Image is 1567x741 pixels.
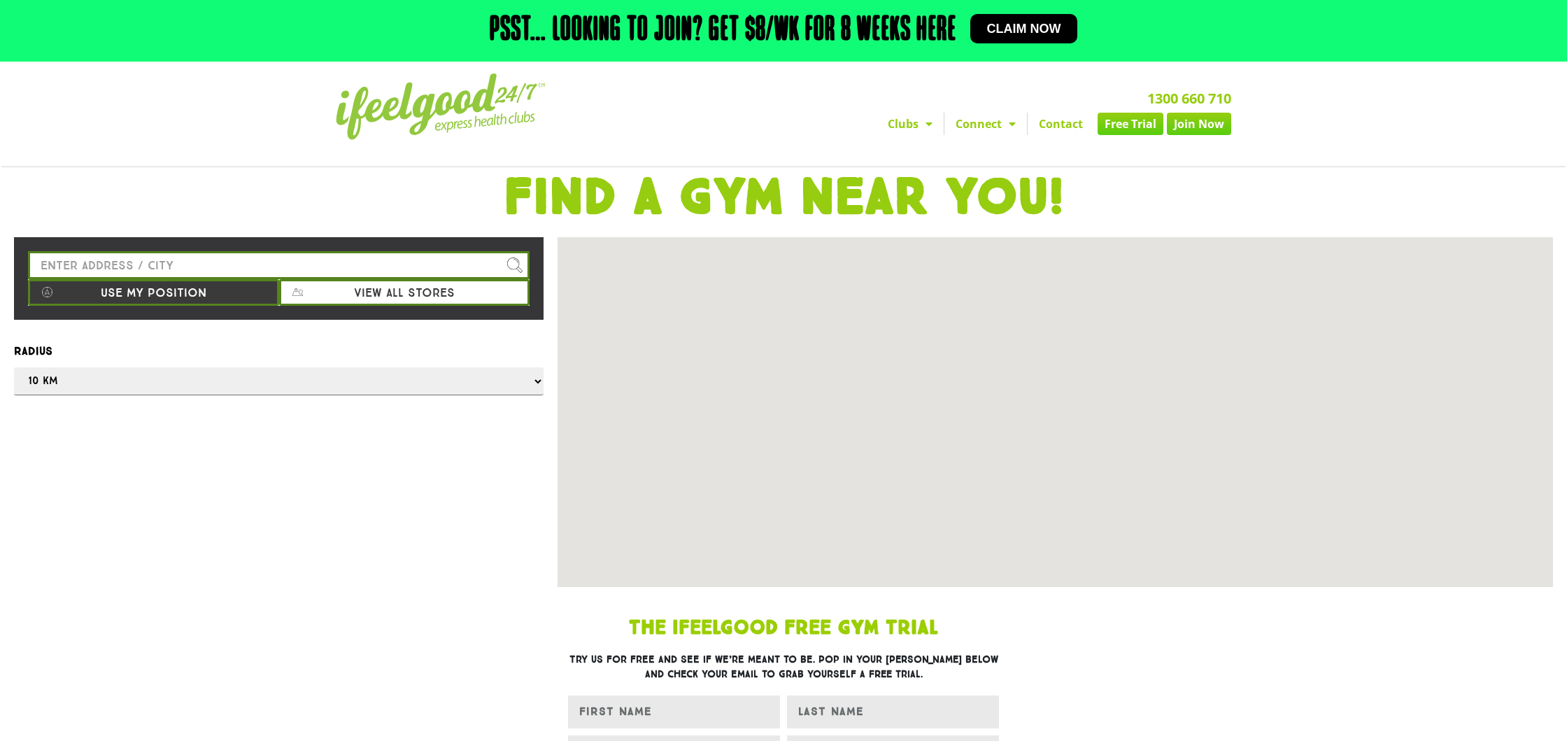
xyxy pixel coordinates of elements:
h1: FIND A GYM NEAR YOU! [7,173,1560,223]
h2: Psst… Looking to join? Get $8/wk for 8 weeks here [490,14,956,48]
a: Claim now [970,14,1078,43]
button: Use my position [28,279,279,306]
nav: Menu [654,113,1231,135]
h1: The IfeelGood Free Gym Trial [476,619,1091,638]
button: View all stores [279,279,530,306]
a: 1300 660 710 [1147,89,1231,108]
a: Clubs [877,113,944,135]
h3: Try us for free and see if we’re meant to be. Pop in your [PERSON_NAME] below and check your emai... [568,652,999,682]
a: Free Trial [1098,113,1163,135]
img: search.svg [507,257,523,273]
label: Radius [14,342,544,360]
a: Contact [1028,113,1094,135]
a: Connect [944,113,1027,135]
a: Join Now [1167,113,1231,135]
input: FIRST NAME [568,696,780,728]
input: LAST NAME [787,696,999,728]
span: Claim now [987,22,1061,35]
